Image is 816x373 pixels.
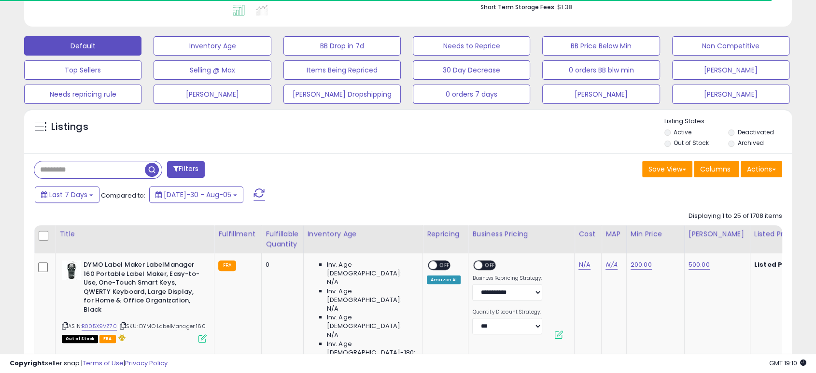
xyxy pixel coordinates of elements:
[672,85,789,104] button: [PERSON_NAME]
[327,340,415,357] span: Inv. Age [DEMOGRAPHIC_DATA]-180:
[413,60,530,80] button: 30 Day Decrease
[327,278,338,287] span: N/A
[99,335,116,343] span: FBA
[578,260,590,270] a: N/A
[308,229,419,239] div: Inventory Age
[116,334,126,341] i: hazardous material
[413,36,530,56] button: Needs to Reprice
[218,260,236,271] small: FBA
[283,60,401,80] button: Items Being Repriced
[62,260,81,280] img: 41iEYRx-q3L._SL40_.jpg
[689,229,746,239] div: [PERSON_NAME]
[542,85,660,104] button: [PERSON_NAME]
[674,139,709,147] label: Out of Stock
[59,229,210,239] div: Title
[542,60,660,80] button: 0 orders BB blw min
[327,304,338,313] span: N/A
[605,260,617,270] a: N/A
[266,229,299,249] div: Fulfillable Quantity
[149,186,243,203] button: [DATE]-30 - Aug-05
[51,120,88,134] h5: Listings
[82,322,117,330] a: B005X9VZ70
[218,229,257,239] div: Fulfillment
[631,260,652,270] a: 200.00
[35,186,99,203] button: Last 7 Days
[472,309,542,316] label: Quantity Discount Strategy:
[327,331,338,340] span: N/A
[631,229,680,239] div: Min Price
[84,260,201,316] b: DYMO Label Maker LabelManager 160 Portable Label Maker, Easy-to-Use, One-Touch Smart Keys, QWERTY...
[754,260,798,269] b: Listed Price:
[674,128,691,136] label: Active
[769,359,806,368] span: 2025-08-13 19:10 GMT
[738,128,774,136] label: Deactivated
[125,359,168,368] a: Privacy Policy
[672,36,789,56] button: Non Competitive
[154,85,271,104] button: [PERSON_NAME]
[642,161,692,177] button: Save View
[605,229,622,239] div: MAP
[24,60,141,80] button: Top Sellers
[427,275,461,284] div: Amazon AI
[154,60,271,80] button: Selling @ Max
[700,164,731,174] span: Columns
[118,322,206,330] span: | SKU: DYMO LabelManager 160
[62,260,207,342] div: ASIN:
[738,139,764,147] label: Archived
[83,359,124,368] a: Terms of Use
[24,85,141,104] button: Needs repricing rule
[24,36,141,56] button: Default
[689,260,710,270] a: 500.00
[437,261,452,270] span: OFF
[283,36,401,56] button: BB Drop in 7d
[694,161,739,177] button: Columns
[164,190,231,200] span: [DATE]-30 - Aug-05
[480,3,556,11] b: Short Term Storage Fees:
[327,313,415,330] span: Inv. Age [DEMOGRAPHIC_DATA]:
[689,212,782,221] div: Displaying 1 to 25 of 1708 items
[472,229,570,239] div: Business Pricing
[578,229,597,239] div: Cost
[483,261,498,270] span: OFF
[10,359,168,368] div: seller snap | |
[741,161,782,177] button: Actions
[557,2,572,12] span: $1.38
[327,287,415,304] span: Inv. Age [DEMOGRAPHIC_DATA]:
[413,85,530,104] button: 0 orders 7 days
[266,260,295,269] div: 0
[427,229,464,239] div: Repricing
[327,260,415,278] span: Inv. Age [DEMOGRAPHIC_DATA]:
[283,85,401,104] button: [PERSON_NAME] Dropshipping
[154,36,271,56] button: Inventory Age
[664,117,792,126] p: Listing States:
[62,335,98,343] span: All listings that are currently out of stock and unavailable for purchase on Amazon
[49,190,87,200] span: Last 7 Days
[472,275,542,282] label: Business Repricing Strategy:
[542,36,660,56] button: BB Price Below Min
[167,161,205,178] button: Filters
[10,359,45,368] strong: Copyright
[101,191,145,200] span: Compared to:
[672,60,789,80] button: [PERSON_NAME]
